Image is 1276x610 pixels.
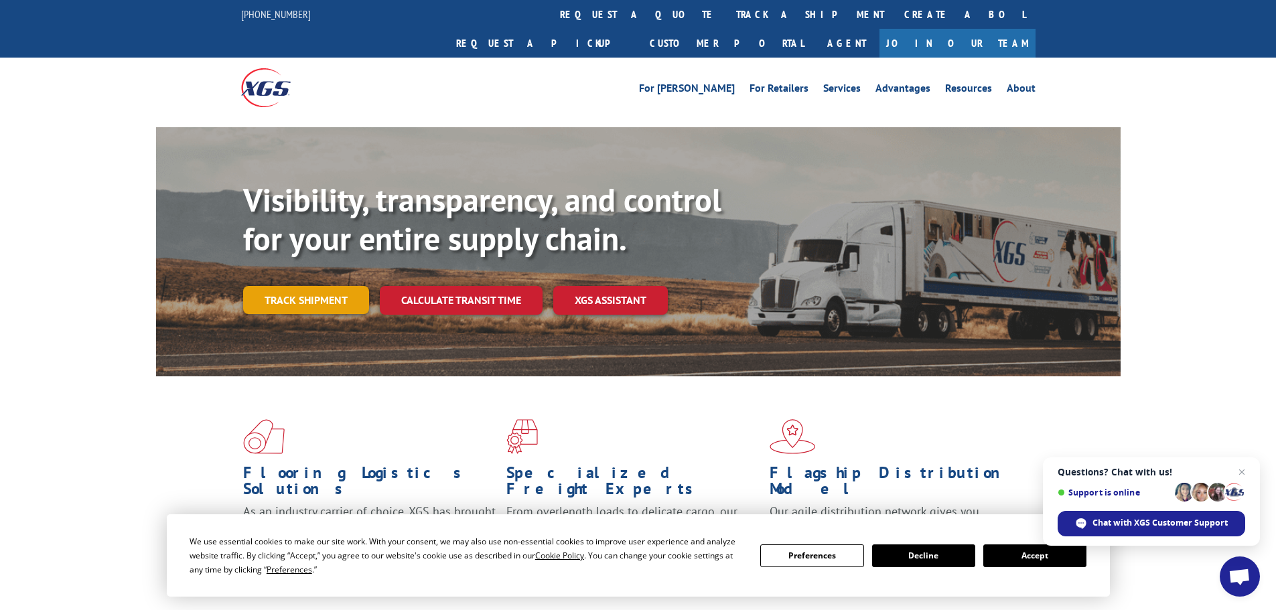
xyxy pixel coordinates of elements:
span: Questions? Chat with us! [1058,467,1245,477]
span: Cookie Policy [535,550,584,561]
a: Request a pickup [446,29,640,58]
div: Open chat [1220,556,1260,597]
a: Calculate transit time [380,286,543,315]
a: Resources [945,83,992,98]
div: We use essential cookies to make our site work. With your consent, we may also use non-essential ... [190,534,744,577]
div: Chat with XGS Customer Support [1058,511,1245,536]
a: Advantages [875,83,930,98]
a: Track shipment [243,286,369,314]
h1: Flagship Distribution Model [770,465,1023,504]
span: Support is online [1058,487,1170,498]
span: Chat with XGS Customer Support [1092,517,1228,529]
img: xgs-icon-flagship-distribution-model-red [770,419,816,454]
a: For [PERSON_NAME] [639,83,735,98]
h1: Flooring Logistics Solutions [243,465,496,504]
a: [PHONE_NUMBER] [241,7,311,21]
span: As an industry carrier of choice, XGS has brought innovation and dedication to flooring logistics... [243,504,496,551]
a: Agent [814,29,879,58]
a: Join Our Team [879,29,1036,58]
button: Decline [872,544,975,567]
img: xgs-icon-focused-on-flooring-red [506,419,538,454]
a: About [1007,83,1036,98]
span: Close chat [1234,464,1250,480]
span: Our agile distribution network gives you nationwide inventory management on demand. [770,504,1016,535]
a: Customer Portal [640,29,814,58]
button: Accept [983,544,1086,567]
p: From overlength loads to delicate cargo, our experienced staff knows the best way to move your fr... [506,504,760,563]
button: Preferences [760,544,863,567]
a: XGS ASSISTANT [553,286,668,315]
h1: Specialized Freight Experts [506,465,760,504]
a: For Retailers [750,83,808,98]
div: Cookie Consent Prompt [167,514,1110,597]
img: xgs-icon-total-supply-chain-intelligence-red [243,419,285,454]
b: Visibility, transparency, and control for your entire supply chain. [243,179,721,259]
a: Services [823,83,861,98]
span: Preferences [267,564,312,575]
